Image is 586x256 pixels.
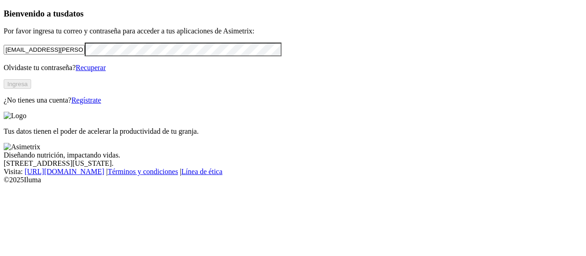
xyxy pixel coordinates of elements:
div: Visita : | | [4,168,582,176]
p: Olvidaste tu contraseña? [4,64,582,72]
a: Regístrate [71,96,101,104]
h3: Bienvenido a tus [4,9,582,19]
a: [URL][DOMAIN_NAME] [25,168,104,175]
button: Ingresa [4,79,31,89]
div: Diseñando nutrición, impactando vidas. [4,151,582,159]
img: Asimetrix [4,143,40,151]
a: Recuperar [76,64,106,71]
div: © 2025 Iluma [4,176,582,184]
input: Tu correo [4,45,85,54]
p: Por favor ingresa tu correo y contraseña para acceder a tus aplicaciones de Asimetrix: [4,27,582,35]
img: Logo [4,112,27,120]
p: Tus datos tienen el poder de acelerar la productividad de tu granja. [4,127,582,136]
span: datos [64,9,84,18]
a: Términos y condiciones [108,168,178,175]
p: ¿No tienes una cuenta? [4,96,582,104]
a: Línea de ética [181,168,222,175]
div: [STREET_ADDRESS][US_STATE]. [4,159,582,168]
